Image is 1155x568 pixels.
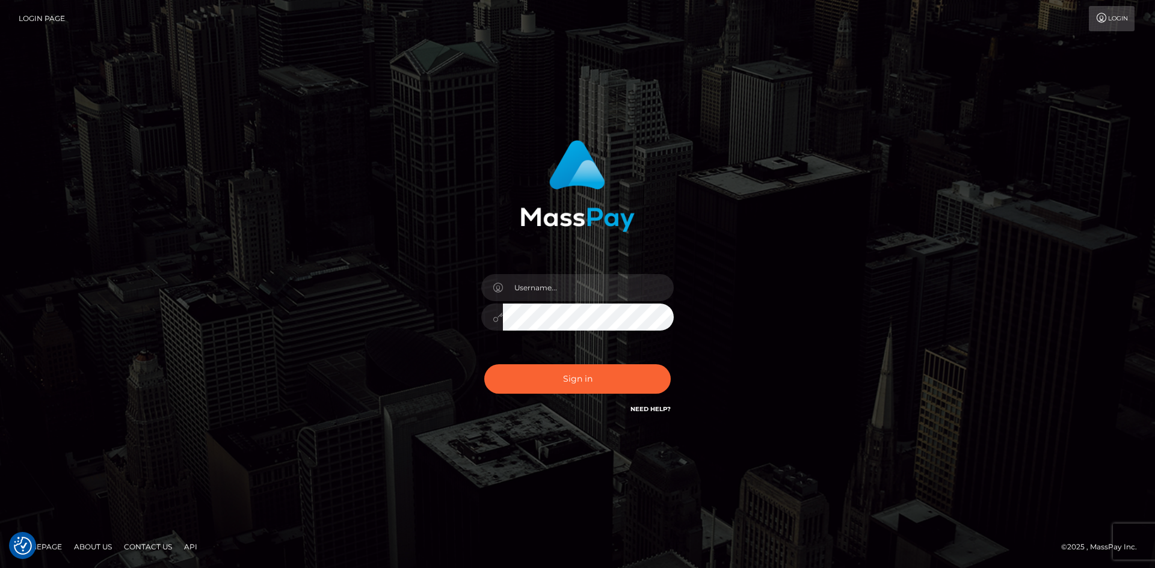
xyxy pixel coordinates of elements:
[520,140,635,232] img: MassPay Login
[503,274,674,301] input: Username...
[69,537,117,556] a: About Us
[630,405,671,413] a: Need Help?
[119,537,177,556] a: Contact Us
[1061,540,1146,554] div: © 2025 , MassPay Inc.
[13,537,67,556] a: Homepage
[14,537,32,555] img: Revisit consent button
[1089,6,1135,31] a: Login
[19,6,65,31] a: Login Page
[179,537,202,556] a: API
[484,364,671,394] button: Sign in
[14,537,32,555] button: Consent Preferences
